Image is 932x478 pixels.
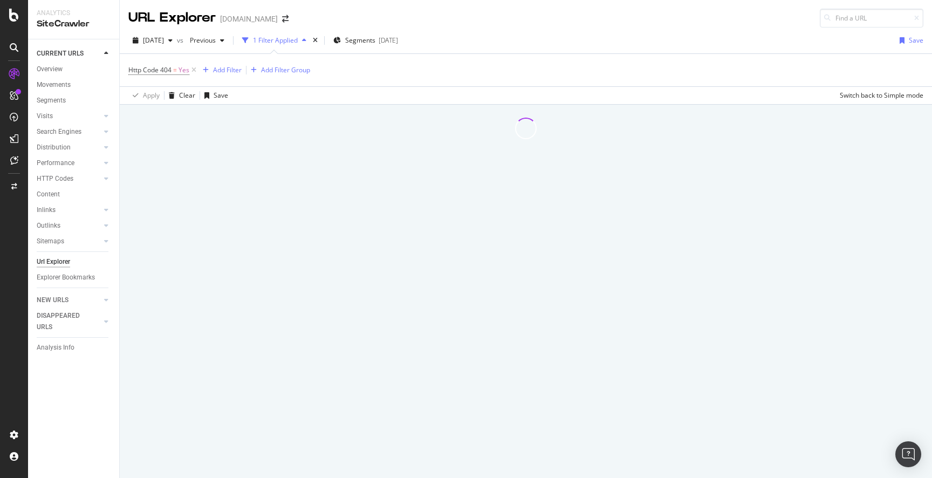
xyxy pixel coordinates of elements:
a: Content [37,189,112,200]
div: Apply [143,91,160,100]
a: Performance [37,158,101,169]
a: Segments [37,95,112,106]
button: Add Filter [198,64,242,77]
button: 1 Filter Applied [238,32,311,49]
div: Save [214,91,228,100]
a: Analysis Info [37,342,112,353]
a: Distribution [37,142,101,153]
a: Outlinks [37,220,101,231]
div: Outlinks [37,220,60,231]
span: Http Code 404 [128,65,172,74]
div: Open Intercom Messenger [895,441,921,467]
div: Analysis Info [37,342,74,353]
a: Visits [37,111,101,122]
a: Overview [37,64,112,75]
button: Previous [186,32,229,49]
a: Search Engines [37,126,101,138]
span: 2025 Sep. 2nd [143,36,164,45]
div: Add Filter Group [261,65,310,74]
div: [DOMAIN_NAME] [220,13,278,24]
div: Performance [37,158,74,169]
div: CURRENT URLS [37,48,84,59]
button: Add Filter Group [246,64,310,77]
span: Yes [179,63,189,78]
button: Save [895,32,923,49]
button: [DATE] [128,32,177,49]
a: CURRENT URLS [37,48,101,59]
span: Segments [345,36,375,45]
div: Content [37,189,60,200]
div: Explorer Bookmarks [37,272,95,283]
div: Sitemaps [37,236,64,247]
input: Find a URL [820,9,923,28]
button: Segments[DATE] [329,32,402,49]
div: Distribution [37,142,71,153]
a: Inlinks [37,204,101,216]
div: Url Explorer [37,256,70,268]
div: Search Engines [37,126,81,138]
div: arrow-right-arrow-left [282,15,289,23]
button: Switch back to Simple mode [835,87,923,104]
button: Apply [128,87,160,104]
div: NEW URLS [37,295,68,306]
div: Movements [37,79,71,91]
div: Add Filter [213,65,242,74]
a: HTTP Codes [37,173,101,185]
div: Switch back to Simple mode [840,91,923,100]
a: Sitemaps [37,236,101,247]
div: SiteCrawler [37,18,111,30]
div: 1 Filter Applied [253,36,298,45]
div: Segments [37,95,66,106]
div: Overview [37,64,63,75]
div: Analytics [37,9,111,18]
span: = [173,65,177,74]
a: DISAPPEARED URLS [37,310,101,333]
div: Visits [37,111,53,122]
span: Previous [186,36,216,45]
a: Movements [37,79,112,91]
div: Inlinks [37,204,56,216]
div: [DATE] [379,36,398,45]
a: NEW URLS [37,295,101,306]
div: Clear [179,91,195,100]
div: HTTP Codes [37,173,73,185]
div: Save [909,36,923,45]
button: Save [200,87,228,104]
span: vs [177,36,186,45]
a: Explorer Bookmarks [37,272,112,283]
a: Url Explorer [37,256,112,268]
button: Clear [165,87,195,104]
div: times [311,35,320,46]
div: URL Explorer [128,9,216,27]
div: DISAPPEARED URLS [37,310,91,333]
